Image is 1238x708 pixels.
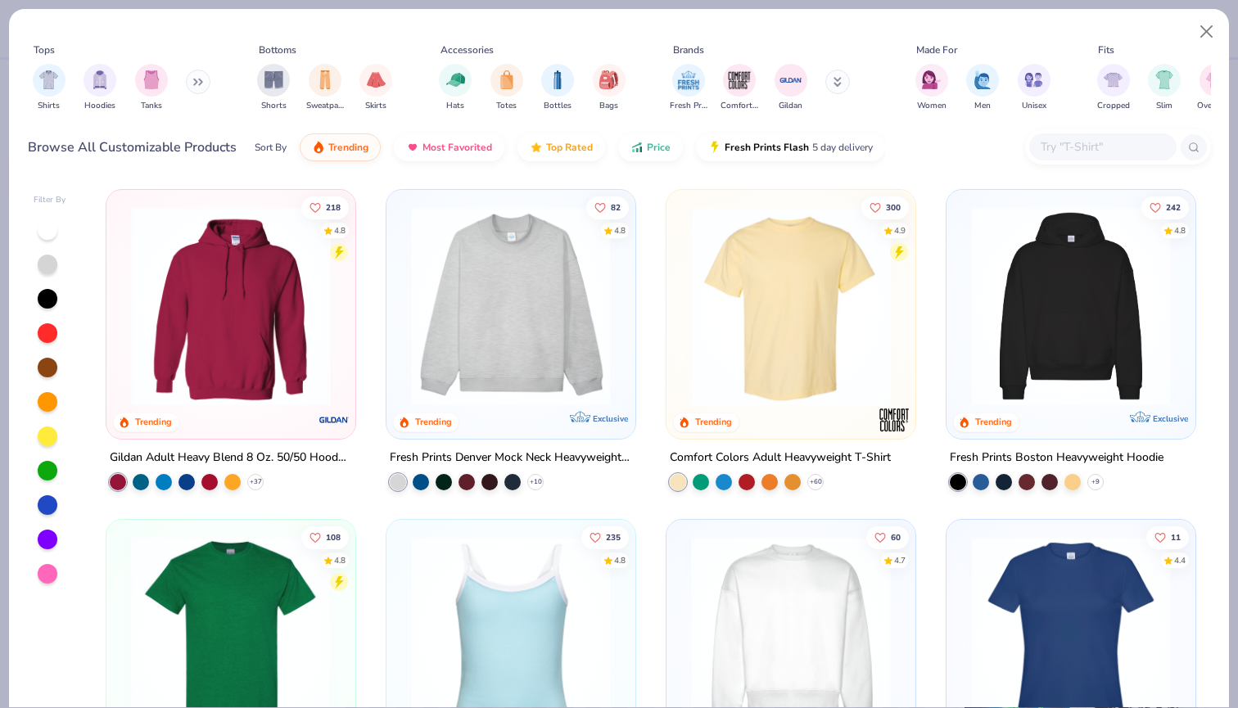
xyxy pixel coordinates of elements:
span: 108 [327,533,341,541]
img: trending.gif [312,141,325,154]
button: filter button [670,64,707,112]
span: Bottles [544,100,572,112]
img: Unisex Image [1024,70,1043,89]
span: Unisex [1022,100,1046,112]
div: filter for Men [966,64,999,112]
img: Totes Image [498,70,516,89]
div: filter for Bags [593,64,626,112]
img: Fresh Prints Image [676,68,701,92]
img: 91acfc32-fd48-4d6b-bdad-a4c1a30ac3fc [963,206,1179,406]
button: Like [581,525,629,548]
img: e55d29c3-c55d-459c-bfd9-9b1c499ab3c6 [898,206,1114,406]
button: Price [618,133,683,161]
div: filter for Gildan [775,64,807,112]
div: filter for Comfort Colors [721,64,758,112]
button: Like [586,196,629,219]
span: Shirts [38,100,60,112]
button: Close [1191,16,1222,47]
div: filter for Cropped [1097,64,1130,112]
img: Sweatpants Image [316,70,334,89]
span: Trending [328,141,368,154]
img: most_fav.gif [406,141,419,154]
button: filter button [541,64,574,112]
div: filter for Tanks [135,64,168,112]
div: Fits [1098,43,1114,57]
button: filter button [1018,64,1050,112]
span: Price [647,141,671,154]
input: Try "T-Shirt" [1039,138,1165,156]
span: Exclusive [593,413,628,424]
img: TopRated.gif [530,141,543,154]
button: filter button [490,64,523,112]
span: Comfort Colors [721,100,758,112]
div: filter for Sweatpants [306,64,344,112]
img: Hoodies Image [91,70,109,89]
span: Shorts [261,100,287,112]
div: filter for Fresh Prints [670,64,707,112]
img: Tanks Image [142,70,160,89]
button: Top Rated [517,133,605,161]
button: Fresh Prints Flash5 day delivery [696,133,885,161]
button: Like [302,525,350,548]
div: 4.4 [1174,554,1186,566]
span: Oversized [1197,100,1234,112]
span: 300 [886,203,901,211]
span: 82 [611,203,621,211]
img: Women Image [922,70,941,89]
span: + 37 [250,477,262,487]
button: Most Favorited [394,133,504,161]
div: filter for Shorts [257,64,290,112]
span: Hats [446,100,464,112]
span: + 9 [1091,477,1100,487]
img: Comfort Colors Image [727,68,752,92]
button: filter button [1148,64,1181,112]
div: Sort By [255,140,287,155]
span: Exclusive [1152,413,1187,424]
span: 242 [1166,203,1181,211]
img: a90f7c54-8796-4cb2-9d6e-4e9644cfe0fe [619,206,835,406]
span: Cropped [1097,100,1130,112]
button: filter button [966,64,999,112]
img: Shirts Image [39,70,58,89]
div: 4.7 [894,554,906,566]
div: filter for Hats [439,64,472,112]
div: Fresh Prints Denver Mock Neck Heavyweight Sweatshirt [390,448,632,468]
img: f5d85501-0dbb-4ee4-b115-c08fa3845d83 [403,206,619,406]
button: filter button [593,64,626,112]
div: 4.9 [894,224,906,237]
button: filter button [84,64,116,112]
div: Tops [34,43,55,57]
div: 4.8 [1174,224,1186,237]
div: 4.8 [335,224,346,237]
div: filter for Totes [490,64,523,112]
img: Oversized Image [1206,70,1225,89]
span: 218 [327,203,341,211]
span: Women [917,100,947,112]
span: Fresh Prints [670,100,707,112]
button: filter button [721,64,758,112]
img: Bags Image [599,70,617,89]
button: filter button [33,64,66,112]
span: Bags [599,100,618,112]
div: Made For [916,43,957,57]
button: filter button [439,64,472,112]
button: filter button [359,64,392,112]
img: Cropped Image [1104,70,1123,89]
button: Like [1141,196,1189,219]
span: + 60 [809,477,821,487]
div: filter for Women [915,64,948,112]
img: Comfort Colors logo [878,404,910,436]
span: Totes [496,100,517,112]
div: Brands [673,43,704,57]
button: filter button [257,64,290,112]
img: flash.gif [708,141,721,154]
span: 5 day delivery [812,138,873,157]
button: filter button [1197,64,1234,112]
span: Tanks [141,100,162,112]
span: Slim [1156,100,1172,112]
div: Gildan Adult Heavy Blend 8 Oz. 50/50 Hooded Sweatshirt [110,448,352,468]
img: Shorts Image [264,70,283,89]
div: Bottoms [259,43,296,57]
img: Hats Image [446,70,465,89]
div: Comfort Colors Adult Heavyweight T-Shirt [670,448,891,468]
